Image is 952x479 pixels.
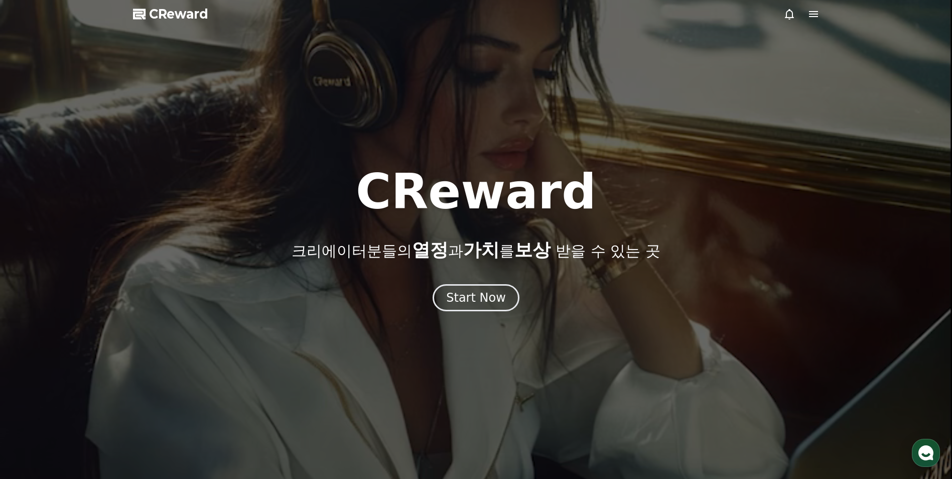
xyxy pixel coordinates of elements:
[292,240,660,260] p: 크리에이터분들의 과 를 받을 수 있는 곳
[356,168,596,216] h1: CReward
[514,240,551,260] span: 보상
[463,240,499,260] span: 가치
[433,294,519,304] a: Start Now
[149,6,208,22] span: CReward
[133,6,208,22] a: CReward
[433,284,519,311] button: Start Now
[446,290,506,306] div: Start Now
[412,240,448,260] span: 열정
